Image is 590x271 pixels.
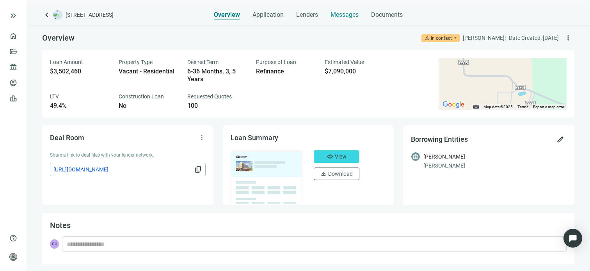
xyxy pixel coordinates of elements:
[50,68,109,75] div: $3,502,460
[66,11,114,19] span: [STREET_ADDRESS]
[50,152,154,158] span: Share a link to deal files with your lender network.
[320,171,327,177] span: download
[483,105,513,109] span: Map data ©2025
[214,11,240,19] span: Overview
[473,104,479,110] button: Keyboard shortcuts
[50,221,71,230] span: Notes
[335,153,347,160] span: View
[371,11,403,19] span: Documents
[256,59,296,65] span: Purpose of Loan
[325,59,364,65] span: Estimated Value
[50,93,59,100] span: LTV
[119,68,178,75] div: Vacant - Residential
[50,134,84,142] span: Deal Room
[198,134,206,141] span: more_vert
[441,100,466,110] a: Open this area in Google Maps (opens a new window)
[328,171,353,177] span: Download
[252,11,284,19] span: Application
[119,93,164,100] span: Construction Loan
[187,102,247,110] div: 100
[50,59,83,65] span: Loan Amount
[256,68,315,75] div: Refinance
[9,234,17,242] span: help
[314,150,359,163] button: visibilityView
[331,11,359,18] span: Messages
[562,32,574,44] button: more_vert
[554,133,567,146] button: edit
[296,11,318,19] span: Lenders
[327,153,333,160] span: visibility
[9,11,18,20] button: keyboard_double_arrow_right
[423,161,567,170] div: [PERSON_NAME]
[517,105,528,109] a: Terms (opens in new tab)
[119,102,178,110] div: No
[53,165,193,174] span: [URL][DOMAIN_NAME]
[42,33,75,43] span: Overview
[325,68,384,75] div: $7,090,000
[195,131,208,144] button: more_vert
[556,135,564,143] span: edit
[411,135,468,143] span: Borrowing Entities
[50,102,109,110] div: 49.4%
[431,34,452,42] div: In contact
[425,36,430,41] span: person
[9,253,17,261] span: person
[441,100,466,110] img: Google
[231,134,278,142] span: Loan Summary
[194,166,202,173] span: content_copy
[119,59,153,65] span: Property Type
[463,34,506,42] div: [PERSON_NAME] |
[9,63,15,71] span: account_balance
[42,10,52,20] a: keyboard_arrow_left
[187,93,232,100] span: Requested Quotes
[563,229,582,248] div: Open Intercom Messenger
[187,59,219,65] span: Desired Term
[564,34,572,42] span: more_vert
[228,148,305,206] img: dealOverviewImg
[533,105,564,109] a: Report a map error
[50,239,59,249] span: GG
[509,34,559,42] div: Date Created: [DATE]
[314,168,359,180] button: downloadDownload
[187,68,247,83] div: 6-36 Months, 3, 5 Years
[423,152,465,161] div: [PERSON_NAME]
[53,10,62,20] img: deal-logo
